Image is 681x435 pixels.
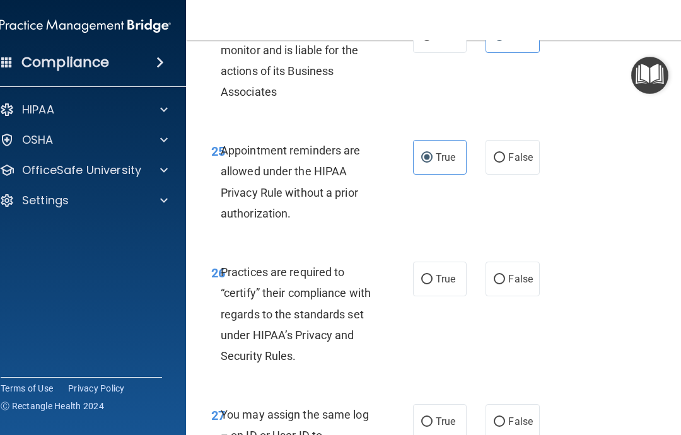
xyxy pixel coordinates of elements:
[211,265,225,281] span: 26
[68,382,125,395] a: Privacy Policy
[22,193,69,208] p: Settings
[494,275,505,284] input: False
[211,144,225,159] span: 25
[508,151,533,163] span: False
[436,273,455,285] span: True
[508,273,533,285] span: False
[436,151,455,163] span: True
[494,153,505,163] input: False
[221,144,361,220] span: Appointment reminders are allowed under the HIPAA Privacy Rule without a prior authorization.
[221,265,371,362] span: Practices are required to “certify” their compliance with regards to the standards set under HIPA...
[421,153,433,163] input: True
[1,400,104,412] span: Ⓒ Rectangle Health 2024
[631,57,668,94] button: Open Resource Center
[22,102,54,117] p: HIPAA
[421,275,433,284] input: True
[494,417,505,427] input: False
[22,132,54,148] p: OSHA
[21,54,109,71] h4: Compliance
[421,417,433,427] input: True
[436,415,455,427] span: True
[211,408,225,423] span: 27
[508,415,533,427] span: False
[1,382,53,395] a: Terms of Use
[22,163,141,178] p: OfficeSafe University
